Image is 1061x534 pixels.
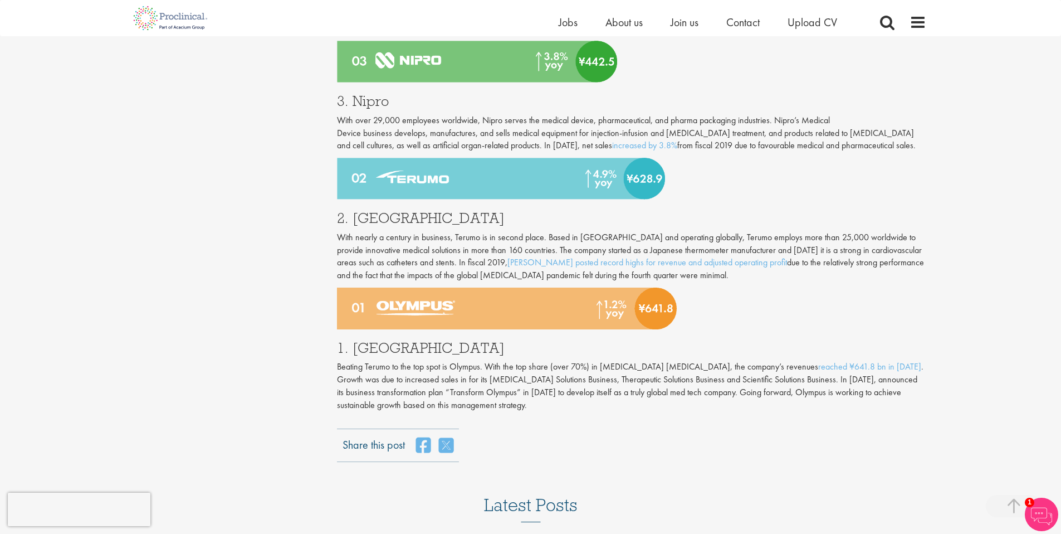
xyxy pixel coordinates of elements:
a: share on facebook [416,437,431,454]
img: Chatbot [1025,498,1058,531]
h3: 1. [GEOGRAPHIC_DATA] [337,341,926,355]
a: increased by 3.8% [612,139,677,151]
p: With nearly a century in business, Terumo is in second place. Based in [GEOGRAPHIC_DATA] and oper... [337,231,926,282]
span: 1 [1025,498,1034,507]
h3: 3. Nipro [337,94,926,108]
a: Jobs [559,15,578,30]
a: Contact [726,15,760,30]
a: About us [605,15,643,30]
p: With over 29,000 employees worldwide, Nipro serves the medical device, pharmaceutical, and pharma... [337,114,926,153]
p: Beating Terumo to the top spot is Olympus. With the top share (over 70%) in [MEDICAL_DATA] [MEDIC... [337,361,926,411]
a: Join us [671,15,698,30]
a: reached ¥641.8 bn in [DATE] [818,361,921,372]
a: Upload CV [788,15,837,30]
a: [PERSON_NAME] posted record highs for revenue and adjusted operating profit [507,256,787,268]
h3: Latest Posts [484,496,578,522]
a: share on twitter [439,437,453,454]
h3: 2. [GEOGRAPHIC_DATA] [337,211,926,225]
iframe: reCAPTCHA [8,493,150,526]
label: Share this post [343,437,405,445]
